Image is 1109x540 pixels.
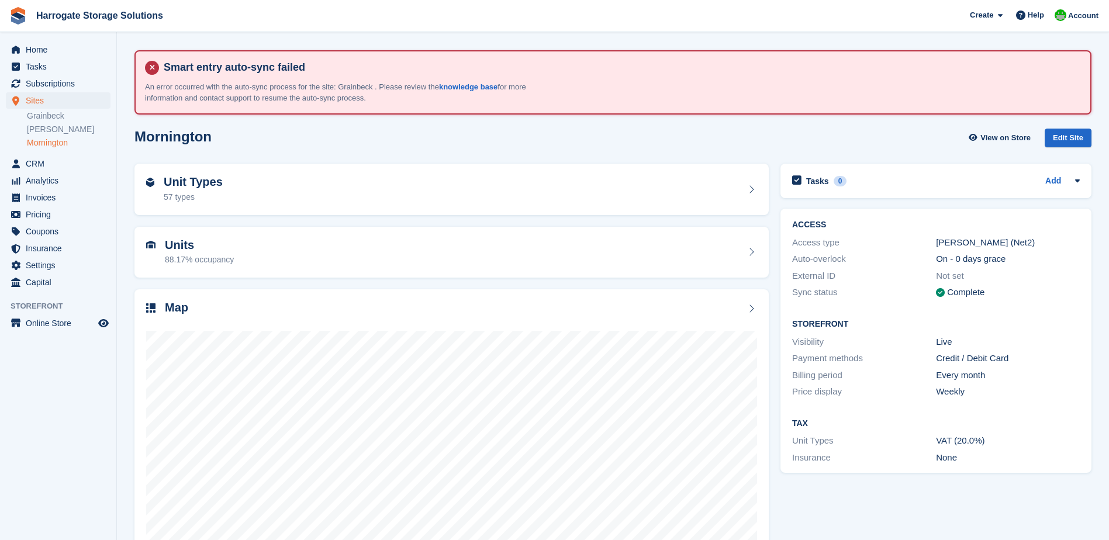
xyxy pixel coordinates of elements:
a: menu [6,75,110,92]
h2: Map [165,301,188,314]
div: VAT (20.0%) [936,434,1080,448]
span: Account [1068,10,1098,22]
span: Tasks [26,58,96,75]
h2: Units [165,238,234,252]
a: menu [6,223,110,240]
div: Visibility [792,335,936,349]
a: menu [6,189,110,206]
div: Not set [936,269,1080,283]
div: 57 types [164,191,223,203]
a: menu [6,274,110,290]
div: 0 [834,176,847,186]
h2: Storefront [792,320,1080,329]
span: Coupons [26,223,96,240]
a: Units 88.17% occupancy [134,227,769,278]
a: menu [6,58,110,75]
a: menu [6,257,110,274]
span: Home [26,41,96,58]
span: Storefront [11,300,116,312]
img: unit-type-icn-2b2737a686de81e16bb02015468b77c625bbabd49415b5ef34ead5e3b44a266d.svg [146,178,154,187]
a: menu [6,315,110,331]
a: Add [1045,175,1061,188]
div: Sync status [792,286,936,299]
h4: Smart entry auto-sync failed [159,61,1081,74]
a: Unit Types 57 types [134,164,769,215]
a: menu [6,206,110,223]
span: Invoices [26,189,96,206]
div: Access type [792,236,936,250]
div: Payment methods [792,352,936,365]
div: Edit Site [1045,129,1091,148]
span: View on Store [980,132,1031,144]
span: Insurance [26,240,96,257]
img: unit-icn-7be61d7bf1b0ce9d3e12c5938cc71ed9869f7b940bace4675aadf7bd6d80202e.svg [146,241,156,249]
a: menu [6,240,110,257]
div: 88.17% occupancy [165,254,234,266]
h2: Unit Types [164,175,223,189]
a: Grainbeck [27,110,110,122]
div: On - 0 days grace [936,252,1080,266]
span: CRM [26,155,96,172]
div: None [936,451,1080,465]
div: Insurance [792,451,936,465]
div: External ID [792,269,936,283]
p: An error occurred with the auto-sync process for the site: Grainbeck . Please review the for more... [145,81,554,104]
a: menu [6,92,110,109]
div: Price display [792,385,936,399]
div: Live [936,335,1080,349]
div: Weekly [936,385,1080,399]
span: Settings [26,257,96,274]
a: [PERSON_NAME] [27,124,110,135]
a: Preview store [96,316,110,330]
h2: Mornington [134,129,212,144]
span: Pricing [26,206,96,223]
a: Harrogate Storage Solutions [32,6,168,25]
a: menu [6,172,110,189]
div: Complete [947,286,984,299]
a: View on Store [967,129,1035,148]
span: Create [970,9,993,21]
span: Help [1028,9,1044,21]
div: [PERSON_NAME] (Net2) [936,236,1080,250]
div: Credit / Debit Card [936,352,1080,365]
span: Capital [26,274,96,290]
span: Subscriptions [26,75,96,92]
img: Lee and Michelle Depledge [1055,9,1066,21]
h2: ACCESS [792,220,1080,230]
span: Analytics [26,172,96,189]
div: Unit Types [792,434,936,448]
img: stora-icon-8386f47178a22dfd0bd8f6a31ec36ba5ce8667c1dd55bd0f319d3a0aa187defe.svg [9,7,27,25]
a: knowledge base [439,82,498,91]
img: map-icn-33ee37083ee616e46c38cad1a60f524a97daa1e2b2c8c0bc3eb3415660979fc1.svg [146,303,156,313]
h2: Tax [792,419,1080,428]
a: Edit Site [1045,129,1091,153]
h2: Tasks [806,176,829,186]
a: menu [6,155,110,172]
span: Sites [26,92,96,109]
div: Every month [936,369,1080,382]
a: menu [6,41,110,58]
div: Auto-overlock [792,252,936,266]
a: Mornington [27,137,110,148]
span: Online Store [26,315,96,331]
div: Billing period [792,369,936,382]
